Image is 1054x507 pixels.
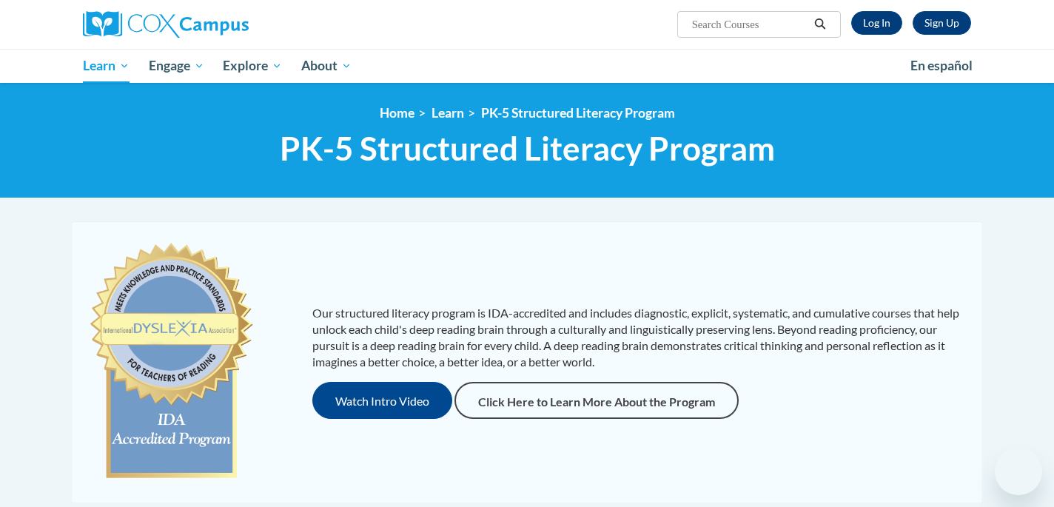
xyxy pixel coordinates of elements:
a: About [292,49,361,83]
span: Learn [83,57,130,75]
img: Cox Campus [83,11,249,38]
input: Search Courses [691,16,809,33]
a: Cox Campus [83,11,364,38]
div: Main menu [61,49,993,83]
span: About [301,57,352,75]
button: Search [809,16,831,33]
span: En español [910,58,973,73]
a: Click Here to Learn More About the Program [454,382,739,419]
a: Learn [432,105,464,121]
a: Home [380,105,414,121]
a: PK-5 Structured Literacy Program [481,105,675,121]
span: PK-5 Structured Literacy Program [280,129,775,168]
a: Explore [213,49,292,83]
a: Log In [851,11,902,35]
a: Register [913,11,971,35]
button: Watch Intro Video [312,382,452,419]
span: Explore [223,57,282,75]
span: Engage [149,57,204,75]
iframe: Button to launch messaging window [995,448,1042,495]
a: Engage [139,49,214,83]
a: En español [901,50,982,81]
p: Our structured literacy program is IDA-accredited and includes diagnostic, explicit, systematic, ... [312,305,967,370]
a: Learn [73,49,139,83]
img: c477cda6-e343-453b-bfce-d6f9e9818e1c.png [87,236,256,488]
